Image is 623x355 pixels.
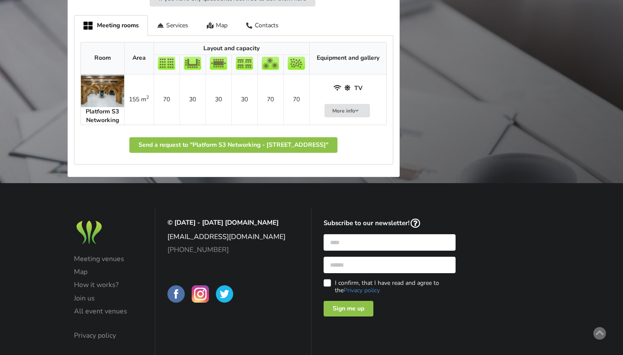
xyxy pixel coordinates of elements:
[124,42,154,74] th: Area
[184,57,201,70] img: U-shape
[344,84,353,92] span: Natural lighting
[237,15,288,35] div: Contacts
[158,57,175,70] img: Theater
[354,84,363,92] strong: TV
[324,301,373,316] div: Sign me up
[167,219,299,227] p: © [DATE] - [DATE] [DOMAIN_NAME]
[74,268,144,276] a: Map
[231,74,257,125] td: 30
[74,255,144,263] a: Meeting venues
[146,94,149,100] sup: 2
[262,57,279,70] img: Banquet
[324,279,456,294] label: I confirm, that I have read and agree to the
[334,84,342,92] span: WiFi
[216,285,233,303] img: BalticMeetingRooms on Twitter
[129,137,337,153] button: Send a request to "Platform S3 Networking - [STREET_ADDRESS]"
[81,42,124,74] th: Room
[236,57,253,70] img: Classroom
[74,294,144,302] a: Join us
[148,15,198,35] div: Services
[210,57,227,70] img: Boardroom
[74,15,148,36] div: Meeting rooms
[288,57,305,70] img: Reception
[86,107,119,124] strong: Platform S3 Networking
[74,219,104,247] img: Baltic Meeting Rooms
[283,74,309,125] td: 70
[180,74,206,125] td: 30
[124,74,154,125] td: 155 m
[167,246,299,254] a: [PHONE_NUMBER]
[167,233,299,241] a: [EMAIL_ADDRESS][DOMAIN_NAME]
[74,332,144,339] a: Privacy policy
[74,307,144,315] a: All event venues
[257,74,283,125] td: 70
[192,285,209,303] img: BalticMeetingRooms on Instagram
[324,104,370,117] button: More info
[167,285,185,303] img: BalticMeetingRooms on Facebook
[324,219,456,229] p: Subscribe to our newsletter!
[344,286,380,294] a: Privacy policy
[197,15,237,35] div: Map
[309,42,386,74] th: Equipment and gallery
[154,42,309,55] th: Layout and capacity
[74,281,144,289] a: How it works?
[206,74,231,125] td: 30
[81,74,124,107] img: Conference rooms | Riga | Platform S3 Networking - Spīķeru iela 3 | picture
[154,74,180,125] td: 70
